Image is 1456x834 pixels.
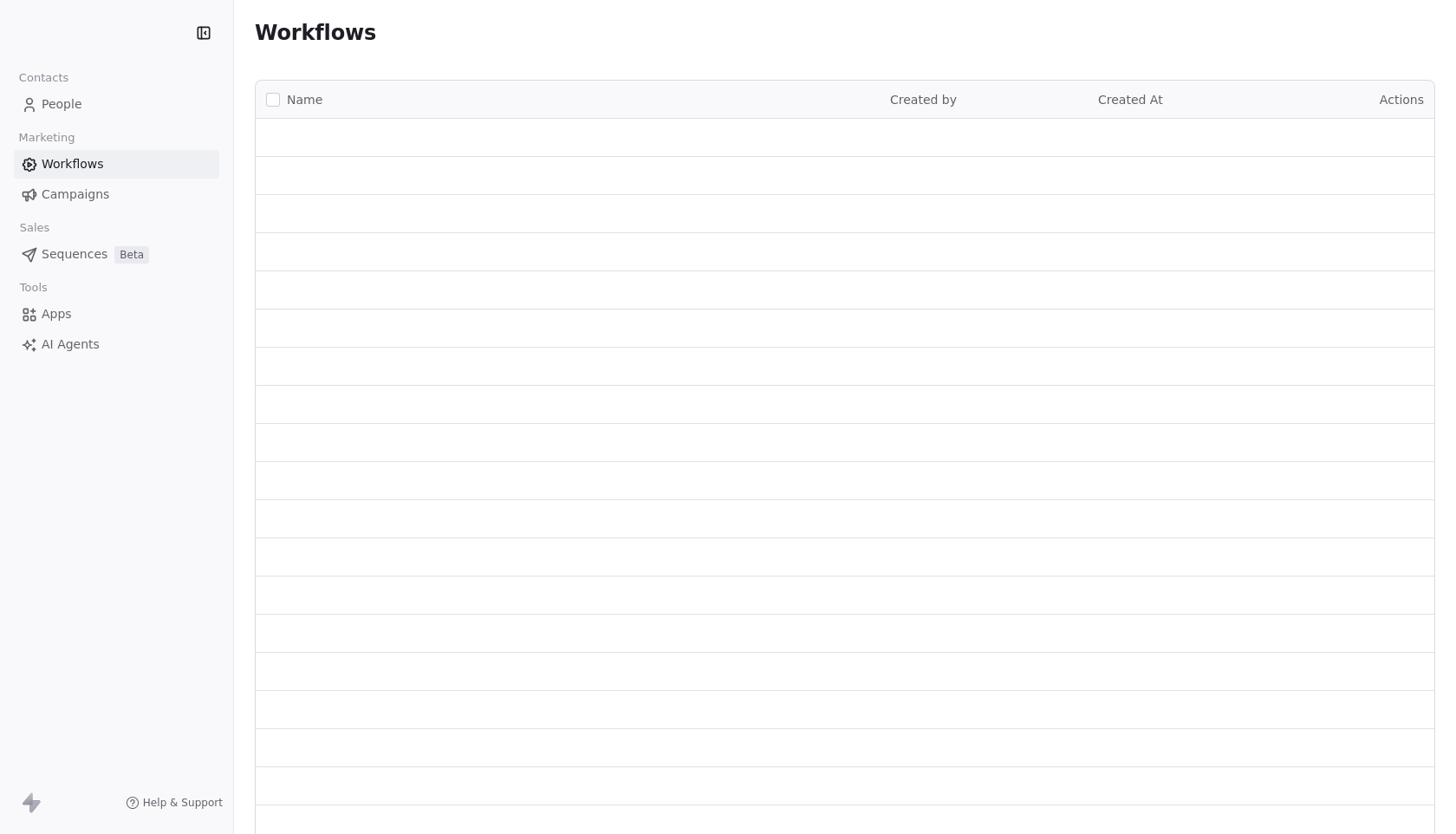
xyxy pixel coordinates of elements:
a: AI Agents [14,330,219,359]
span: Created At [1098,93,1163,107]
a: Campaigns [14,180,219,209]
a: Help & Support [126,796,223,810]
span: Tools [12,275,55,301]
span: Name [287,91,322,109]
span: Sequences [42,245,107,264]
span: Help & Support [143,796,223,810]
span: Marketing [11,125,82,151]
span: Campaigns [42,186,109,204]
a: People [14,90,219,119]
span: People [42,95,82,114]
span: Apps [42,305,72,323]
span: Workflows [255,21,376,45]
a: Apps [14,300,219,329]
span: AI Agents [42,336,100,354]
span: Beta [114,246,149,264]
a: Workflows [14,150,219,179]
a: SequencesBeta [14,240,219,269]
span: Actions [1380,93,1424,107]
span: Sales [12,215,57,241]
span: Workflows [42,155,104,173]
span: Created by [890,93,957,107]
span: Contacts [11,65,76,91]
